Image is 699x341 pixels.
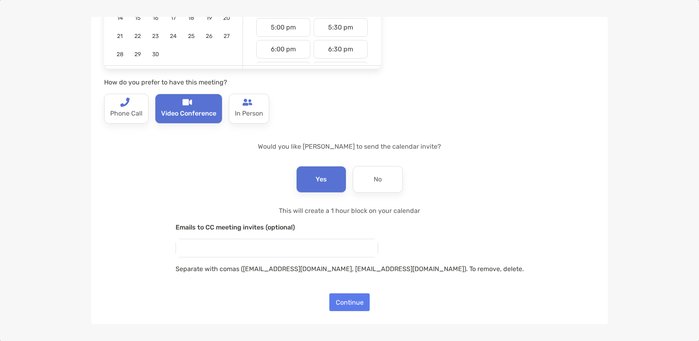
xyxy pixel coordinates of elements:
span: 19 [202,15,216,21]
img: type-call [243,97,252,107]
span: 21 [113,33,127,40]
div: 5:00 pm [256,18,310,37]
img: type-call [120,97,130,107]
p: Emails to CC meeting invites [176,222,524,232]
p: Yes [316,173,327,186]
span: 14 [113,15,127,21]
div: 6:00 pm [256,40,310,59]
span: 23 [149,33,162,40]
p: In Person [235,107,263,120]
span: 18 [184,15,198,21]
span: 28 [113,51,127,58]
span: 29 [131,51,144,58]
div: 7:00 pm [256,62,310,80]
button: Continue [329,293,370,311]
span: 16 [149,15,162,21]
p: This will create a 1 hour block on your calendar [176,206,524,216]
p: Video Conference [161,107,216,120]
span: 30 [149,51,162,58]
span: 22 [131,33,144,40]
p: Would you like [PERSON_NAME] to send the calendar invite? [104,141,595,152]
span: 17 [166,15,180,21]
img: type-call [182,97,192,107]
p: Phone Call [110,107,142,120]
div: 6:30 pm [314,40,368,59]
p: Separate with comas ([EMAIL_ADDRESS][DOMAIN_NAME], [EMAIL_ADDRESS][DOMAIN_NAME]). To remove, delete. [176,264,524,274]
span: 24 [166,33,180,40]
span: (optional) [266,223,295,231]
p: How do you prefer to have this meeting? [104,77,381,87]
span: 25 [184,33,198,40]
span: 15 [131,15,144,21]
div: 7:30 pm [314,62,368,80]
div: 5:30 pm [314,18,368,37]
span: 27 [220,33,234,40]
p: No [374,173,382,186]
span: 26 [202,33,216,40]
span: 20 [220,15,234,21]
